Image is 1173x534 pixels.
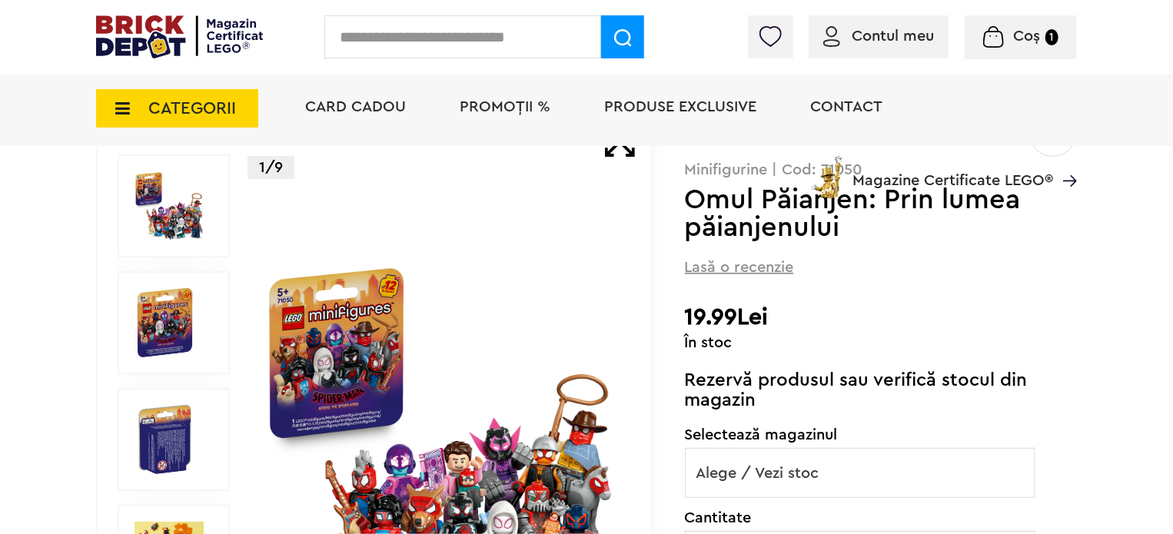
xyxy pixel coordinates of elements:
[685,257,794,278] span: Lasă o recenzie
[686,449,1035,498] span: Alege / Vezi stoc
[810,99,882,114] a: Contact
[1045,29,1058,45] small: 1
[852,28,934,44] span: Contul meu
[685,448,1035,498] span: Alege / Vezi stoc
[135,171,204,240] img: Omul Păianjen: Prin lumea păianjenului
[685,335,1077,350] div: În stoc
[604,99,756,114] a: Produse exclusive
[685,303,1077,331] h2: 19.99Lei
[852,153,1053,188] span: Magazine Certificate LEGO®
[823,28,934,44] a: Contul meu
[685,510,1035,526] label: Cantitate
[1014,28,1041,44] span: Coș
[1053,153,1077,168] a: Magazine Certificate LEGO®
[305,99,406,114] a: Card Cadou
[148,100,236,117] span: CATEGORII
[460,99,550,114] a: PROMOȚII %
[685,186,1027,241] h1: Omul Păianjen: Prin lumea păianjenului
[135,405,195,474] img: Omul Păianjen: Prin lumea păianjenului LEGO 71050
[685,427,1035,443] label: Selectează magazinul
[685,370,1035,410] p: Rezervă produsul sau verifică stocul din magazin
[135,288,195,357] img: Omul Păianjen: Prin lumea păianjenului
